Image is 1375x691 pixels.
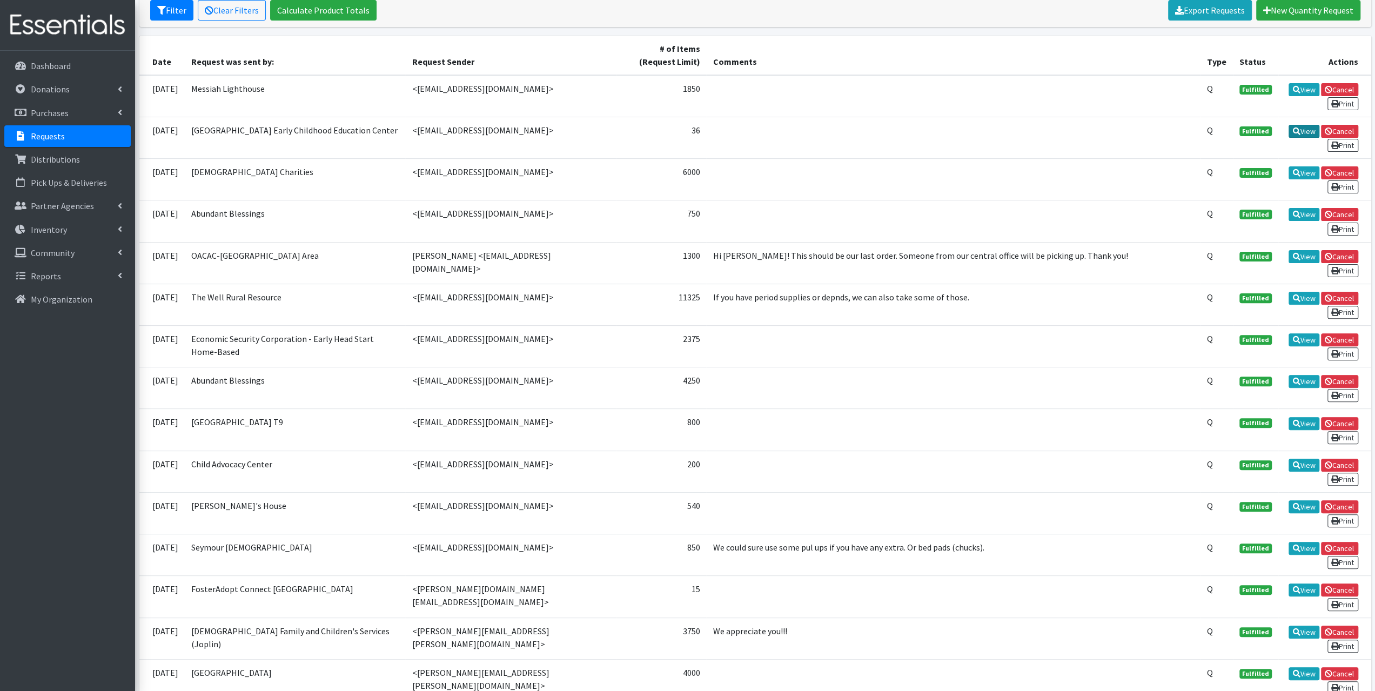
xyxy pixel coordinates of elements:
[1327,556,1358,569] a: Print
[1239,502,1272,512] span: Fulfilled
[139,200,185,242] td: [DATE]
[1327,389,1358,402] a: Print
[1289,667,1319,680] a: View
[1321,333,1358,346] a: Cancel
[1239,85,1272,95] span: Fulfilled
[1239,335,1272,345] span: Fulfilled
[1207,292,1213,303] abbr: Quantity
[185,534,406,576] td: Seymour [DEMOGRAPHIC_DATA]
[405,409,616,451] td: <[EMAIL_ADDRESS][DOMAIN_NAME]>
[1327,640,1358,653] a: Print
[1278,36,1371,75] th: Actions
[1289,292,1319,305] a: View
[31,200,94,211] p: Partner Agencies
[616,325,706,367] td: 2375
[31,247,75,258] p: Community
[1321,292,1358,305] a: Cancel
[31,108,69,118] p: Purchases
[405,284,616,325] td: <[EMAIL_ADDRESS][DOMAIN_NAME]>
[1207,459,1213,469] abbr: Quantity
[4,195,131,217] a: Partner Agencies
[185,325,406,367] td: Economic Security Corporation - Early Head Start Home-Based
[1289,417,1319,430] a: View
[405,367,616,409] td: <[EMAIL_ADDRESS][DOMAIN_NAME]>
[616,367,706,409] td: 4250
[139,451,185,492] td: [DATE]
[1239,418,1272,428] span: Fulfilled
[185,159,406,200] td: [DEMOGRAPHIC_DATA] Charities
[1239,252,1272,261] span: Fulfilled
[4,149,131,170] a: Distributions
[616,284,706,325] td: 11325
[1233,36,1278,75] th: Status
[1321,83,1358,96] a: Cancel
[1239,168,1272,178] span: Fulfilled
[1321,626,1358,639] a: Cancel
[4,55,131,77] a: Dashboard
[1289,583,1319,596] a: View
[185,492,406,534] td: [PERSON_NAME]'s House
[1239,210,1272,219] span: Fulfilled
[185,117,406,158] td: [GEOGRAPHIC_DATA] Early Childhood Education Center
[616,117,706,158] td: 36
[1327,139,1358,152] a: Print
[616,534,706,576] td: 850
[31,154,80,165] p: Distributions
[1321,542,1358,555] a: Cancel
[1239,627,1272,637] span: Fulfilled
[1289,83,1319,96] a: View
[1289,542,1319,555] a: View
[139,284,185,325] td: [DATE]
[31,84,70,95] p: Donations
[4,219,131,240] a: Inventory
[1289,125,1319,138] a: View
[185,284,406,325] td: The Well Rural Resource
[185,242,406,284] td: OACAC-[GEOGRAPHIC_DATA] Area
[405,75,616,117] td: <[EMAIL_ADDRESS][DOMAIN_NAME]>
[139,409,185,451] td: [DATE]
[1239,585,1272,595] span: Fulfilled
[405,451,616,492] td: <[EMAIL_ADDRESS][DOMAIN_NAME]>
[1327,598,1358,611] a: Print
[1327,223,1358,236] a: Print
[1207,375,1213,386] abbr: Quantity
[1321,500,1358,513] a: Cancel
[31,61,71,71] p: Dashboard
[706,36,1200,75] th: Comments
[1327,306,1358,319] a: Print
[405,159,616,200] td: <[EMAIL_ADDRESS][DOMAIN_NAME]>
[1321,583,1358,596] a: Cancel
[1207,250,1213,261] abbr: Quantity
[1321,667,1358,680] a: Cancel
[1289,166,1319,179] a: View
[616,36,706,75] th: # of Items (Request Limit)
[1207,83,1213,94] abbr: Quantity
[1289,208,1319,221] a: View
[1321,125,1358,138] a: Cancel
[405,576,616,618] td: <[PERSON_NAME][DOMAIN_NAME][EMAIL_ADDRESS][DOMAIN_NAME]>
[4,125,131,147] a: Requests
[139,576,185,618] td: [DATE]
[1321,166,1358,179] a: Cancel
[1239,460,1272,470] span: Fulfilled
[1207,166,1213,177] abbr: Quantity
[185,200,406,242] td: Abundant Blessings
[616,576,706,618] td: 15
[616,409,706,451] td: 800
[1207,125,1213,136] abbr: Quantity
[405,242,616,284] td: [PERSON_NAME] <[EMAIL_ADDRESS][DOMAIN_NAME]>
[616,242,706,284] td: 1300
[1239,377,1272,386] span: Fulfilled
[1327,473,1358,486] a: Print
[31,131,65,142] p: Requests
[1207,500,1213,511] abbr: Quantity
[139,367,185,409] td: [DATE]
[1321,417,1358,430] a: Cancel
[139,36,185,75] th: Date
[4,289,131,310] a: My Organization
[1207,417,1213,427] abbr: Quantity
[1289,375,1319,388] a: View
[405,618,616,659] td: <[PERSON_NAME][EMAIL_ADDRESS][PERSON_NAME][DOMAIN_NAME]>
[1200,36,1233,75] th: Type
[1289,459,1319,472] a: View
